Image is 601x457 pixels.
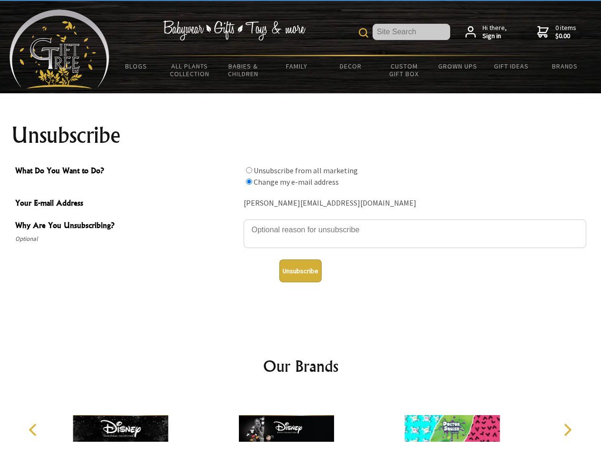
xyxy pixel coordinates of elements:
[254,166,358,175] label: Unsubscribe from all marketing
[484,56,538,76] a: Gift Ideas
[465,24,507,40] a: Hi there,Sign in
[324,56,377,76] a: Decor
[244,196,586,211] div: [PERSON_NAME][EMAIL_ADDRESS][DOMAIN_NAME]
[11,124,590,147] h1: Unsubscribe
[246,179,252,185] input: What Do You Want to Do?
[24,419,45,440] button: Previous
[254,177,339,187] label: Change my e-mail address
[15,219,239,233] span: Why Are You Unsubscribing?
[10,10,109,89] img: Babyware - Gifts - Toys and more...
[538,56,592,76] a: Brands
[19,355,582,378] h2: Our Brands
[15,165,239,179] span: What Do You Want to Do?
[270,56,324,76] a: Family
[246,167,252,173] input: What Do You Want to Do?
[244,219,586,248] textarea: Why Are You Unsubscribing?
[15,197,239,211] span: Your E-mail Address
[377,56,431,84] a: Custom Gift Box
[555,32,576,40] strong: $0.00
[537,24,576,40] a: 0 items$0.00
[483,24,507,40] span: Hi there,
[163,20,305,40] img: Babywear - Gifts - Toys & more
[431,56,484,76] a: Grown Ups
[279,259,322,282] button: Unsubscribe
[557,419,578,440] button: Next
[373,24,450,40] input: Site Search
[109,56,163,76] a: BLOGS
[555,23,576,40] span: 0 items
[359,28,368,38] img: product search
[483,32,507,40] strong: Sign in
[217,56,270,84] a: Babies & Children
[163,56,217,84] a: All Plants Collection
[15,233,239,245] span: Optional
